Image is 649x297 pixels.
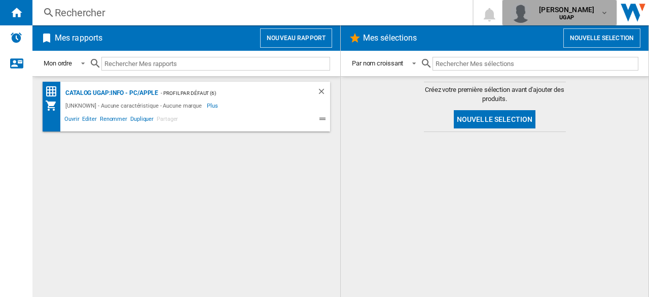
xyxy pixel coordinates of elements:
[101,57,330,71] input: Rechercher Mes rapports
[63,87,158,100] div: CATALOG UGAP:Info - pc/APPLE
[454,110,536,128] button: Nouvelle selection
[424,85,566,104] span: Créez votre première sélection avant d'ajouter des produits.
[45,85,63,98] div: Matrice des prix
[158,87,297,100] div: - Profil par défaut (6)
[98,114,129,126] span: Renommer
[352,59,403,67] div: Par nom croissant
[81,114,98,126] span: Editer
[260,28,332,48] button: Nouveau rapport
[10,31,22,44] img: alerts-logo.svg
[432,57,638,71] input: Rechercher Mes sélections
[55,6,446,20] div: Rechercher
[207,100,220,112] span: Plus
[361,28,419,48] h2: Mes sélections
[45,100,63,112] div: Mon assortiment
[511,3,531,23] img: profile.jpg
[63,114,81,126] span: Ouvrir
[63,100,207,112] div: [UNKNOWN] - Aucune caractéristique - Aucune marque
[44,59,72,67] div: Mon ordre
[539,5,594,15] span: [PERSON_NAME]
[317,87,330,100] div: Supprimer
[563,28,640,48] button: Nouvelle selection
[53,28,104,48] h2: Mes rapports
[559,14,574,21] b: UGAP
[129,114,155,126] span: Dupliquer
[155,114,179,126] span: Partager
